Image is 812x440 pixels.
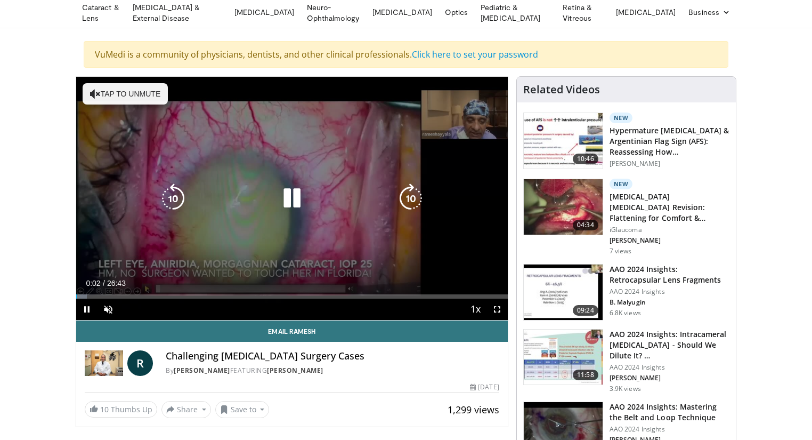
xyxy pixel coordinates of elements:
[610,298,729,307] p: B. Malyugin
[166,350,499,362] h4: Challenging [MEDICAL_DATA] Surgery Cases
[610,264,729,285] h3: AAO 2024 Insights: Retrocapsular Lens Fragments
[98,299,119,320] button: Unmute
[610,191,729,223] h3: [MEDICAL_DATA] [MEDICAL_DATA] Revision: Flattening for Comfort & Success
[573,220,598,230] span: 04:34
[486,299,508,320] button: Fullscreen
[610,2,682,23] a: [MEDICAL_DATA]
[470,382,499,392] div: [DATE]
[166,366,499,375] div: By FEATURING
[126,2,228,23] a: [MEDICAL_DATA] & External Disease
[215,401,270,418] button: Save to
[76,77,508,321] video-js: Video Player
[573,370,598,380] span: 11:58
[524,113,603,169] img: 40c8dcf9-ac14-45af-8571-bda4a5b229bd.150x105_q85_crop-smart_upscale.jpg
[610,113,633,123] p: New
[682,2,736,23] a: Business
[85,350,123,376] img: Dr. Ramesh Ayyala
[465,299,486,320] button: Playback Rate
[610,363,729,372] p: AAO 2024 Insights
[524,330,603,385] img: de733f49-b136-4bdc-9e00-4021288efeb7.150x105_q85_crop-smart_upscale.jpg
[610,287,729,296] p: AAO 2024 Insights
[127,350,153,376] a: R
[610,226,729,234] p: iGlaucoma
[523,329,729,393] a: 11:58 AAO 2024 Insights: Intracameral [MEDICAL_DATA] - Should We Dilute It? … AAO 2024 Insights [...
[84,41,728,68] div: VuMedi is a community of physicians, dentists, and other clinical professionals.
[610,309,641,317] p: 6.8K views
[301,2,366,23] a: Neuro-Ophthalmology
[610,159,729,168] p: [PERSON_NAME]
[76,294,508,299] div: Progress Bar
[610,125,729,157] h3: Hypermature [MEDICAL_DATA] & Argentinian Flag Sign (AFS): Reassessing How…
[573,305,598,316] span: 09:24
[85,401,157,418] a: 10 Thumbs Up
[76,299,98,320] button: Pause
[100,404,109,414] span: 10
[76,2,126,23] a: Cataract & Lens
[556,2,610,23] a: Retina & Vitreous
[610,247,632,255] p: 7 views
[523,179,729,255] a: 04:34 New [MEDICAL_DATA] [MEDICAL_DATA] Revision: Flattening for Comfort & Success iGlaucoma [PER...
[610,179,633,189] p: New
[228,2,301,23] a: [MEDICAL_DATA]
[523,264,729,321] a: 09:24 AAO 2024 Insights: Retrocapsular Lens Fragments AAO 2024 Insights B. Malyugin 6.8K views
[107,279,126,287] span: 26:43
[161,401,211,418] button: Share
[610,402,729,423] h3: AAO 2024 Insights: Mastering the Belt and Loop Technique
[523,113,729,170] a: 10:46 New Hypermature [MEDICAL_DATA] & Argentinian Flag Sign (AFS): Reassessing How… [PERSON_NAME]
[474,2,556,23] a: Pediatric & [MEDICAL_DATA]
[610,236,729,245] p: [PERSON_NAME]
[412,49,538,60] a: Click here to set your password
[267,366,323,375] a: [PERSON_NAME]
[76,321,508,342] a: Email Ramesh
[103,279,105,287] span: /
[573,154,598,164] span: 10:46
[524,179,603,235] img: 3bd61a99-1ae1-4a9d-a6af-907ad073e0d9.150x105_q85_crop-smart_upscale.jpg
[439,2,474,23] a: Optics
[448,403,499,416] span: 1,299 views
[86,279,100,287] span: 0:02
[610,385,641,393] p: 3.9K views
[366,2,439,23] a: [MEDICAL_DATA]
[610,374,729,382] p: [PERSON_NAME]
[523,83,600,96] h4: Related Videos
[524,265,603,320] img: 01f52a5c-6a53-4eb2-8a1d-dad0d168ea80.150x105_q85_crop-smart_upscale.jpg
[610,425,729,434] p: AAO 2024 Insights
[83,83,168,105] button: Tap to unmute
[174,366,230,375] a: [PERSON_NAME]
[610,329,729,361] h3: AAO 2024 Insights: Intracameral [MEDICAL_DATA] - Should We Dilute It? …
